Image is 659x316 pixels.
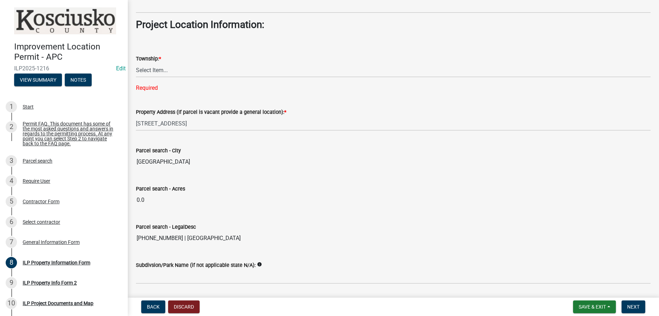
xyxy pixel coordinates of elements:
div: 10 [6,298,17,309]
div: General Information Form [23,240,80,245]
span: ILP2025-1216 [14,65,113,72]
div: 2 [6,121,17,133]
span: Next [627,304,640,310]
button: Next [621,300,645,313]
label: Parcel search - City [136,148,181,153]
label: Parcel search - Acres [136,187,185,192]
strong: Project Location Information: [136,19,264,30]
div: ILP Property Information Form [23,260,90,265]
button: Notes [65,74,92,86]
div: Permit FAQ. This document has some of the most asked questions and answers in regards to the perm... [23,121,116,146]
div: 1 [6,101,17,112]
a: Edit [116,65,126,72]
i: info [257,262,262,267]
div: 7 [6,236,17,248]
div: Parcel search [23,158,52,163]
div: ILP Project Documents and Map [23,301,93,306]
span: Back [147,304,160,310]
wm-modal-confirm: Summary [14,77,62,83]
button: Save & Exit [573,300,616,313]
div: Required [136,84,651,92]
label: Township: [136,57,161,62]
div: Require User [23,179,50,183]
div: ILP Property Info Form 2 [23,280,77,285]
img: Kosciusko County, Indiana [14,7,116,34]
div: 6 [6,216,17,228]
label: Property Address (If parcel is vacant provide a general location): [136,110,286,115]
div: 8 [6,257,17,268]
div: 9 [6,277,17,288]
span: Save & Exit [579,304,606,310]
div: 5 [6,196,17,207]
button: Back [141,300,165,313]
h4: Improvement Location Permit - APC [14,42,122,62]
div: Start [23,104,34,109]
div: 3 [6,155,17,166]
button: Discard [168,300,200,313]
wm-modal-confirm: Edit Application Number [116,65,126,72]
div: Contractor Form [23,199,59,204]
div: 4 [6,175,17,187]
label: Parcel search - LegalDesc [136,225,196,230]
button: View Summary [14,74,62,86]
wm-modal-confirm: Notes [65,77,92,83]
div: Select contractor [23,220,60,224]
label: Subdivsion/Park Name (if not applicable state N/A): [136,263,256,268]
